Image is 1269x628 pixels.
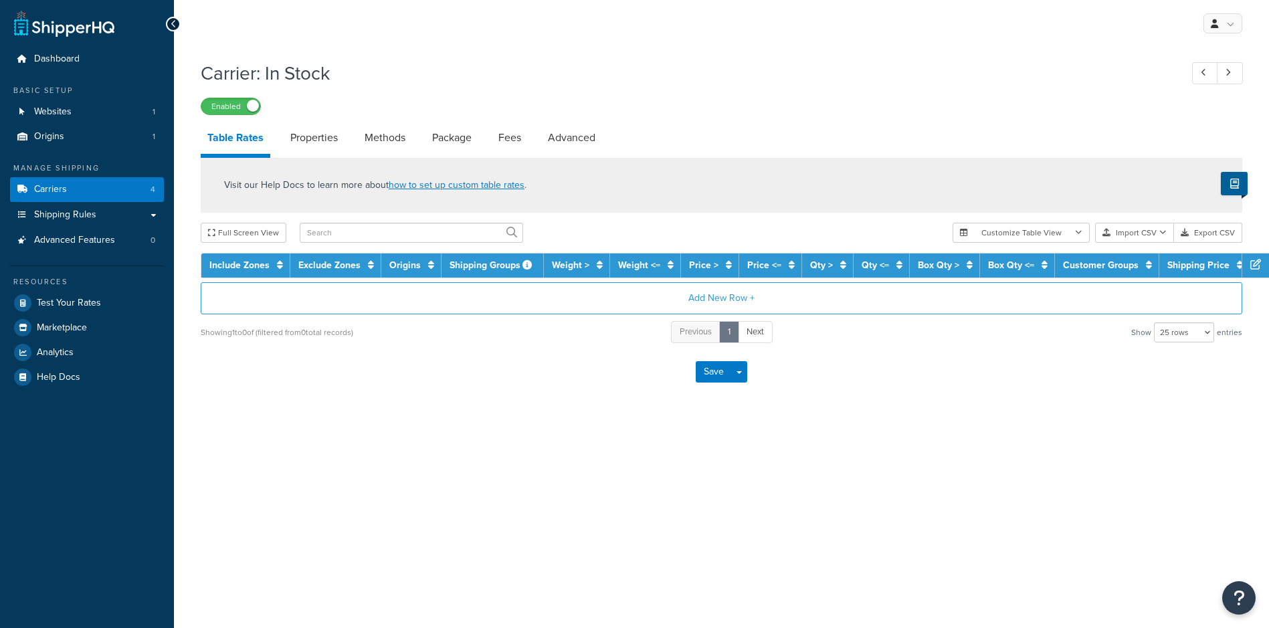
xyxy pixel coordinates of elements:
a: Qty <= [862,258,889,272]
a: Websites1 [10,100,164,124]
div: Showing 1 to 0 of (filtered from 0 total records) [201,323,353,342]
button: Export CSV [1174,223,1242,243]
a: Methods [358,122,412,154]
a: Box Qty <= [988,258,1034,272]
span: 1 [153,106,155,118]
h1: Carrier: In Stock [201,60,1167,86]
li: Origins [10,124,164,149]
a: Marketplace [10,316,164,340]
label: Enabled [201,98,260,114]
a: Origins [389,258,421,272]
a: Shipping Price [1167,258,1230,272]
a: Properties [284,122,345,154]
button: Add New Row + [201,282,1242,314]
a: Dashboard [10,47,164,72]
a: how to set up custom table rates [389,178,524,192]
span: Show [1131,323,1151,342]
a: Table Rates [201,122,270,158]
a: Exclude Zones [298,258,361,272]
span: Next [747,325,764,338]
button: Save [696,361,732,383]
a: Previous [671,321,720,343]
button: Open Resource Center [1222,581,1256,615]
span: Advanced Features [34,235,115,246]
p: Visit our Help Docs to learn more about . [224,178,526,193]
span: Help Docs [37,372,80,383]
span: 1 [153,131,155,142]
input: Search [300,223,523,243]
span: Origins [34,131,64,142]
a: 1 [719,321,739,343]
li: Carriers [10,177,164,202]
a: Package [425,122,478,154]
a: Weight > [552,258,589,272]
a: Weight <= [618,258,660,272]
button: Customize Table View [953,223,1090,243]
span: entries [1217,323,1242,342]
div: Resources [10,276,164,288]
span: Analytics [37,347,74,358]
a: Previous Record [1192,62,1218,84]
a: Price <= [747,258,781,272]
a: Next Record [1217,62,1243,84]
span: Test Your Rates [37,298,101,309]
a: Qty > [810,258,833,272]
th: Shipping Groups [442,253,544,278]
a: Shipping Rules [10,203,164,227]
a: Carriers4 [10,177,164,202]
span: 4 [151,184,155,195]
div: Manage Shipping [10,163,164,174]
span: 0 [151,235,155,246]
button: Show Help Docs [1221,172,1248,195]
span: Shipping Rules [34,209,96,221]
span: Previous [680,325,712,338]
div: Basic Setup [10,85,164,96]
a: Test Your Rates [10,291,164,315]
a: Origins1 [10,124,164,149]
a: Next [738,321,773,343]
button: Import CSV [1095,223,1174,243]
span: Carriers [34,184,67,195]
li: Advanced Features [10,228,164,253]
a: Customer Groups [1063,258,1139,272]
a: Analytics [10,340,164,364]
span: Marketplace [37,322,87,334]
li: Websites [10,100,164,124]
a: Box Qty > [918,258,959,272]
a: Help Docs [10,365,164,389]
a: Include Zones [209,258,270,272]
a: Advanced [541,122,602,154]
button: Full Screen View [201,223,286,243]
a: Advanced Features0 [10,228,164,253]
span: Websites [34,106,72,118]
span: Dashboard [34,54,80,65]
a: Price > [689,258,718,272]
a: Fees [492,122,528,154]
